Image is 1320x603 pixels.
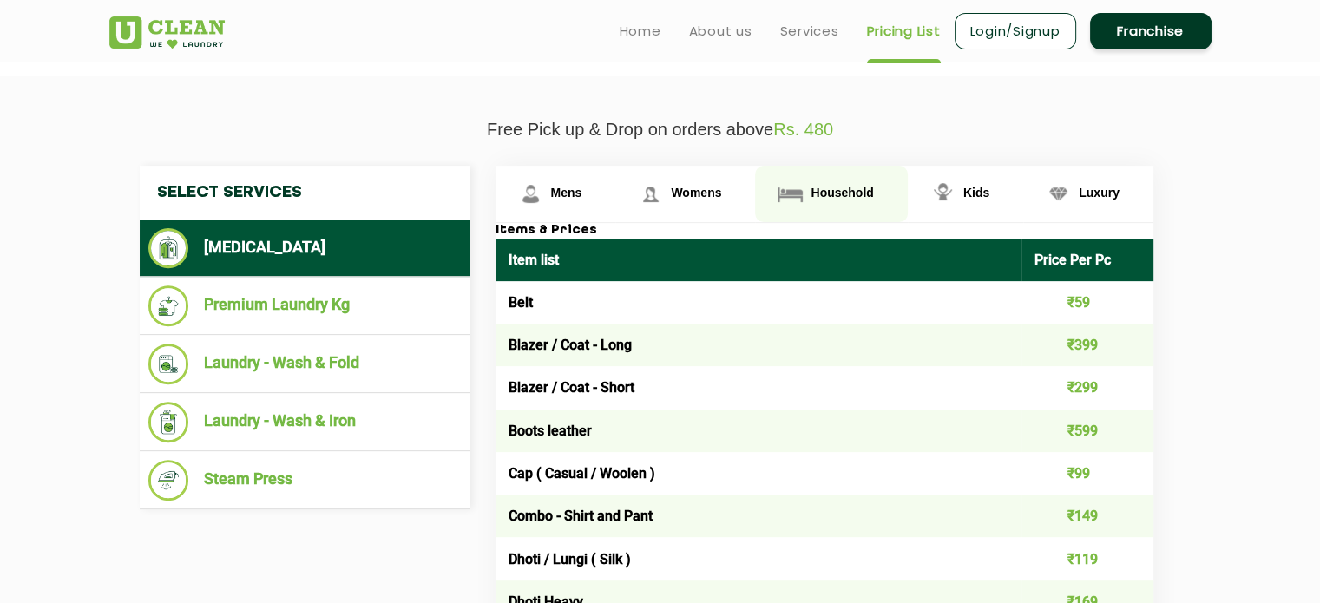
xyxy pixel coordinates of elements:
[148,344,461,384] li: Laundry - Wash & Fold
[148,344,189,384] img: Laundry - Wash & Fold
[148,402,461,442] li: Laundry - Wash & Iron
[1021,239,1153,281] th: Price Per Pc
[551,186,582,200] span: Mens
[148,460,461,501] li: Steam Press
[780,21,839,42] a: Services
[148,460,189,501] img: Steam Press
[963,186,989,200] span: Kids
[496,281,1022,324] td: Belt
[773,120,833,139] span: Rs. 480
[496,452,1022,495] td: Cap ( Casual / Woolen )
[775,179,805,209] img: Household
[1021,452,1153,495] td: ₹99
[109,16,225,49] img: UClean Laundry and Dry Cleaning
[1021,537,1153,580] td: ₹119
[140,166,470,220] h4: Select Services
[496,537,1022,580] td: Dhoti / Lungi ( Silk )
[1021,495,1153,537] td: ₹149
[148,285,189,326] img: Premium Laundry Kg
[811,186,873,200] span: Household
[1079,186,1120,200] span: Luxury
[148,228,189,268] img: Dry Cleaning
[148,285,461,326] li: Premium Laundry Kg
[955,13,1076,49] a: Login/Signup
[496,324,1022,366] td: Blazer / Coat - Long
[516,179,546,209] img: Mens
[496,366,1022,409] td: Blazer / Coat - Short
[148,228,461,268] li: [MEDICAL_DATA]
[496,495,1022,537] td: Combo - Shirt and Pant
[1021,410,1153,452] td: ₹599
[1021,366,1153,409] td: ₹299
[1090,13,1212,49] a: Franchise
[496,410,1022,452] td: Boots leather
[928,179,958,209] img: Kids
[1021,281,1153,324] td: ₹59
[148,402,189,442] img: Laundry - Wash & Iron
[635,179,666,209] img: Womens
[867,21,941,42] a: Pricing List
[496,223,1153,239] h3: Items & Prices
[1021,324,1153,366] td: ₹399
[1043,179,1074,209] img: Luxury
[671,186,721,200] span: Womens
[109,120,1212,140] p: Free Pick up & Drop on orders above
[620,21,661,42] a: Home
[689,21,752,42] a: About us
[496,239,1022,281] th: Item list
